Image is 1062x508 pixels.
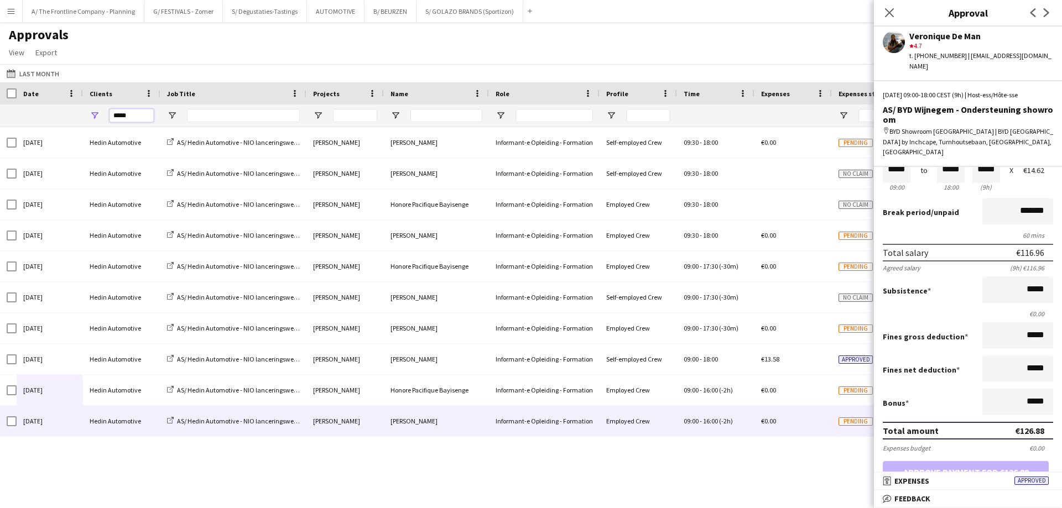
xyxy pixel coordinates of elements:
[684,231,699,239] span: 09:30
[883,247,928,258] div: Total salary
[839,417,873,426] span: Pending
[606,324,650,332] span: Employed Crew
[110,109,154,122] input: Clients Filter Input
[883,127,1053,157] div: BYD Showroom [GEOGRAPHIC_DATA] | BYD [GEOGRAPHIC_DATA] by Inchcape, Turnhoutsebaan, [GEOGRAPHIC_D...
[894,476,929,486] span: Expenses
[167,200,401,208] a: AS/ Hedin Automotive - NIO lanceringsweekend - 30-31/08, 06-07/09 en 13-14/09
[719,417,733,425] span: (-2h)
[489,375,600,405] div: Informant-e Opleiding - Formation
[489,406,600,436] div: Informant-e Opleiding - Formation
[909,31,1053,41] div: Veronique De Man
[703,138,718,146] span: 18:00
[883,104,1053,124] div: AS/ BYD Wijnegem - Ondersteuning showroom
[167,111,177,121] button: Open Filter Menu
[489,251,600,281] div: Informant-e Opleiding - Formation
[606,262,650,270] span: Employed Crew
[703,231,718,239] span: 18:00
[17,158,83,188] div: [DATE]
[489,313,600,343] div: Informant-e Opleiding - Formation
[684,138,699,146] span: 09:30
[703,355,718,363] span: 18:00
[31,45,61,60] a: Export
[839,324,873,333] span: Pending
[391,111,400,121] button: Open Filter Menu
[761,324,776,332] span: €0.00
[17,220,83,250] div: [DATE]
[606,355,662,363] span: Self-employed Crew
[606,293,662,301] span: Self-employed Crew
[17,375,83,405] div: [DATE]
[489,282,600,312] div: Informant-e Opleiding - Formation
[306,189,384,219] div: [PERSON_NAME]
[700,386,702,394] span: -
[83,158,160,188] div: Hedin Automotive
[384,344,489,374] div: [PERSON_NAME]
[920,166,928,175] div: to
[719,324,738,332] span: (-30m)
[384,313,489,343] div: [PERSON_NAME]
[167,417,401,425] a: AS/ Hedin Automotive - NIO lanceringsweekend - 30-31/08, 06-07/09 en 13-14/09
[883,444,930,452] div: Expenses budget
[761,90,790,98] span: Expenses
[167,90,195,98] span: Job Title
[489,127,600,158] div: Informant-e Opleiding - Formation
[17,344,83,374] div: [DATE]
[306,158,384,188] div: [PERSON_NAME]
[177,231,401,239] span: AS/ Hedin Automotive - NIO lanceringsweekend - 30-31/08, 06-07/09 en 13-14/09
[489,344,600,374] div: Informant-e Opleiding - Formation
[700,417,702,425] span: -
[703,293,718,301] span: 17:30
[306,220,384,250] div: [PERSON_NAME]
[306,344,384,374] div: [PERSON_NAME]
[177,169,401,177] span: AS/ Hedin Automotive - NIO lanceringsweekend - 30-31/08, 06-07/09 en 13-14/09
[1015,425,1044,436] div: €126.88
[17,251,83,281] div: [DATE]
[417,1,523,22] button: S/ GOLAZO BRANDS (Sportizon)
[684,169,699,177] span: 09:30
[839,355,873,364] span: Approved
[167,231,401,239] a: AS/ Hedin Automotive - NIO lanceringsweekend - 30-31/08, 06-07/09 en 13-14/09
[167,324,401,332] a: AS/ Hedin Automotive - NIO lanceringsweekend - 30-31/08, 06-07/09 en 13-14/09
[167,386,401,394] a: AS/ Hedin Automotive - NIO lanceringsweekend - 30-31/08, 06-07/09 en 13-14/09
[883,310,1053,318] div: €0.00
[1023,166,1053,175] div: €14.62
[606,111,616,121] button: Open Filter Menu
[35,48,57,57] span: Export
[1016,247,1044,258] div: €116.96
[177,324,401,332] span: AS/ Hedin Automotive - NIO lanceringsweekend - 30-31/08, 06-07/09 en 13-14/09
[839,139,873,147] span: Pending
[703,324,718,332] span: 17:30
[177,138,401,146] span: AS/ Hedin Automotive - NIO lanceringsweekend - 30-31/08, 06-07/09 en 13-14/09
[23,1,144,22] button: A/ The Frontline Company - Planning
[4,45,29,60] a: View
[684,293,699,301] span: 09:00
[761,231,776,239] span: €0.00
[177,200,401,208] span: AS/ Hedin Automotive - NIO lanceringsweekend - 30-31/08, 06-07/09 en 13-14/09
[883,398,909,408] label: Bonus
[700,355,702,363] span: -
[700,200,702,208] span: -
[839,294,873,302] span: No claim
[626,109,670,122] input: Profile Filter Input
[384,375,489,405] div: Honore Pacifique Bayisenge
[883,90,1053,100] div: [DATE] 09:00-18:00 CEST (9h) | Host-ess/Hôte-sse
[700,138,702,146] span: -
[606,200,650,208] span: Employed Crew
[883,231,1053,239] div: 60 mins
[384,189,489,219] div: Honore Pacifique Bayisenge
[761,138,776,146] span: €0.00
[313,90,340,98] span: Projects
[306,127,384,158] div: [PERSON_NAME]
[17,127,83,158] div: [DATE]
[700,324,702,332] span: -
[1029,444,1053,452] div: €0.00
[700,169,702,177] span: -
[883,425,939,436] div: Total amount
[306,251,384,281] div: [PERSON_NAME]
[839,201,873,209] span: No claim
[384,220,489,250] div: [PERSON_NAME]
[883,183,910,191] div: 09:00
[700,231,702,239] span: -
[684,262,699,270] span: 09:00
[90,90,112,98] span: Clients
